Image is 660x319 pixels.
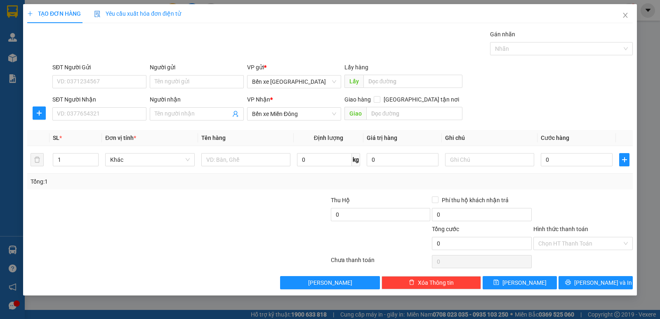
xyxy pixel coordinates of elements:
span: Xóa Thông tin [418,278,454,287]
span: save [493,279,499,286]
span: Yêu cầu xuất hóa đơn điện tử [94,10,181,17]
span: SL [53,135,59,141]
button: Close [614,4,637,27]
span: Tên hàng [201,135,226,141]
button: [PERSON_NAME] [280,276,379,289]
span: [PERSON_NAME] [308,278,352,287]
label: Gán nhãn [490,31,515,38]
span: Định lượng [314,135,343,141]
span: plus [33,110,45,116]
span: Bến xe Miền Đông [252,108,336,120]
div: SĐT Người Gửi [52,63,146,72]
button: deleteXóa Thông tin [382,276,481,289]
span: Tổng cước [432,226,459,232]
div: SĐT Người Nhận [52,95,146,104]
div: Người nhận [150,95,244,104]
span: printer [565,279,571,286]
span: Lấy [344,75,363,88]
th: Ghi chú [442,130,537,146]
span: [PERSON_NAME] [502,278,547,287]
span: user-add [232,111,239,117]
span: TẠO ĐƠN HÀNG [27,10,81,17]
span: Giao hàng [344,96,371,103]
span: plus [27,11,33,17]
div: Tổng: 1 [31,177,255,186]
input: Dọc đường [366,107,463,120]
span: kg [352,153,360,166]
span: Phí thu hộ khách nhận trả [438,196,512,205]
div: Người gửi [150,63,244,72]
span: Giao [344,107,366,120]
span: Khác [110,154,189,166]
input: Dọc đường [363,75,463,88]
input: 0 [367,153,438,166]
button: printer[PERSON_NAME] và In [559,276,633,289]
button: delete [31,153,44,166]
input: Ghi Chú [445,153,534,166]
button: plus [619,153,629,166]
img: icon [94,11,101,17]
span: close [622,12,629,19]
span: Đơn vị tính [105,135,136,141]
span: Giá trị hàng [367,135,397,141]
span: Thu Hộ [331,197,350,203]
button: save[PERSON_NAME] [483,276,557,289]
span: Cước hàng [541,135,569,141]
button: plus [33,106,46,120]
label: Hình thức thanh toán [533,226,588,232]
span: Bến xe Quảng Ngãi [252,76,336,88]
input: VD: Bàn, Ghế [201,153,290,166]
span: delete [409,279,415,286]
span: Lấy hàng [344,64,368,71]
span: [PERSON_NAME] và In [574,278,632,287]
div: VP gửi [247,63,341,72]
span: [GEOGRAPHIC_DATA] tận nơi [380,95,462,104]
div: Chưa thanh toán [330,255,431,270]
span: plus [620,156,629,163]
span: VP Nhận [247,96,270,103]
